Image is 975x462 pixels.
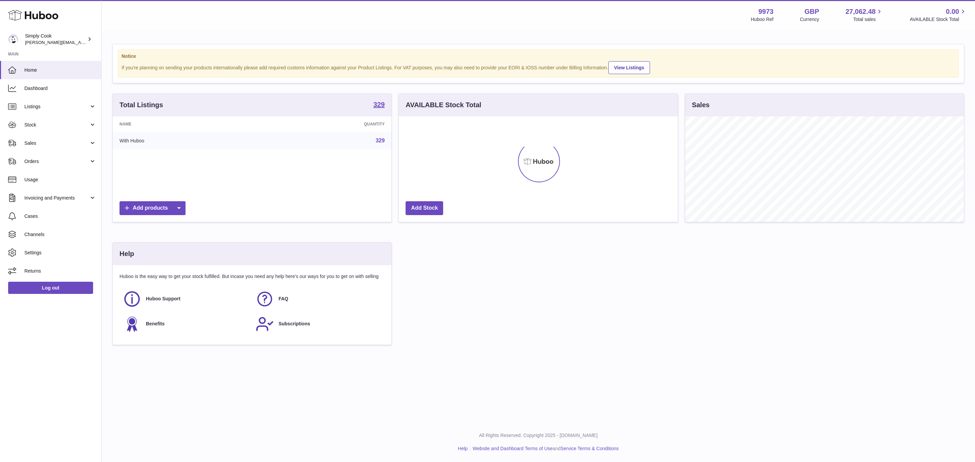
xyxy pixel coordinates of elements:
[692,100,710,110] h3: Sales
[24,158,89,165] span: Orders
[470,445,619,452] li: and
[25,40,136,45] span: [PERSON_NAME][EMAIL_ADDRESS][DOMAIN_NAME]
[24,177,96,183] span: Usage
[122,60,955,74] div: If you're planning on sending your products internationally please add required customs informati...
[120,273,385,280] p: Huboo is the easy way to get your stock fulfilled. But incase you need any help here's our ways f...
[260,116,391,132] th: Quantity
[758,7,774,16] strong: 9973
[608,61,650,74] a: View Listings
[107,432,970,439] p: All Rights Reserved. Copyright 2025 - [DOMAIN_NAME]
[24,231,96,238] span: Channels
[120,100,163,110] h3: Total Listings
[946,7,959,16] span: 0.00
[473,446,552,451] a: Website and Dashboard Terms of Use
[24,268,96,274] span: Returns
[406,201,443,215] a: Add Stock
[123,290,249,308] a: Huboo Support
[910,7,967,23] a: 0.00 AVAILABLE Stock Total
[24,103,89,110] span: Listings
[123,315,249,333] a: Benefits
[113,116,260,132] th: Name
[113,132,260,149] td: With Huboo
[8,34,18,44] img: emma@simplycook.com
[120,201,186,215] a: Add products
[406,100,481,110] h3: AVAILABLE Stock Total
[845,7,875,16] span: 27,062.48
[24,67,96,73] span: Home
[24,250,96,256] span: Settings
[24,195,89,201] span: Invoicing and Payments
[256,290,382,308] a: FAQ
[376,138,385,143] a: 329
[458,446,468,451] a: Help
[853,16,883,23] span: Total sales
[24,213,96,220] span: Cases
[751,16,774,23] div: Huboo Ref
[279,321,310,327] span: Subscriptions
[373,101,385,109] a: 329
[24,85,96,92] span: Dashboard
[24,122,89,128] span: Stock
[561,446,619,451] a: Service Terms & Conditions
[146,296,180,302] span: Huboo Support
[24,140,89,146] span: Sales
[910,16,967,23] span: AVAILABLE Stock Total
[800,16,819,23] div: Currency
[804,7,819,16] strong: GBP
[146,321,165,327] span: Benefits
[845,7,883,23] a: 27,062.48 Total sales
[122,53,955,60] strong: Notice
[279,296,288,302] span: FAQ
[120,249,134,258] h3: Help
[373,101,385,108] strong: 329
[25,33,86,46] div: Simply Cook
[256,315,382,333] a: Subscriptions
[8,282,93,294] a: Log out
